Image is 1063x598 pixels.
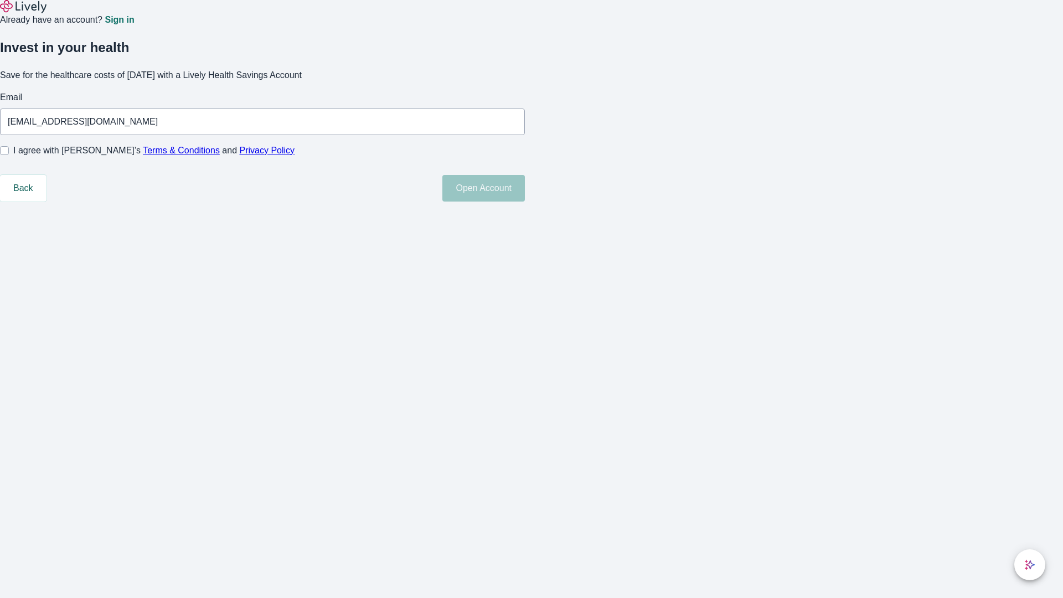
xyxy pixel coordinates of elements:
a: Privacy Policy [240,146,295,155]
a: Sign in [105,16,134,24]
button: chat [1014,549,1045,580]
svg: Lively AI Assistant [1024,559,1035,570]
a: Terms & Conditions [143,146,220,155]
span: I agree with [PERSON_NAME]’s and [13,144,295,157]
